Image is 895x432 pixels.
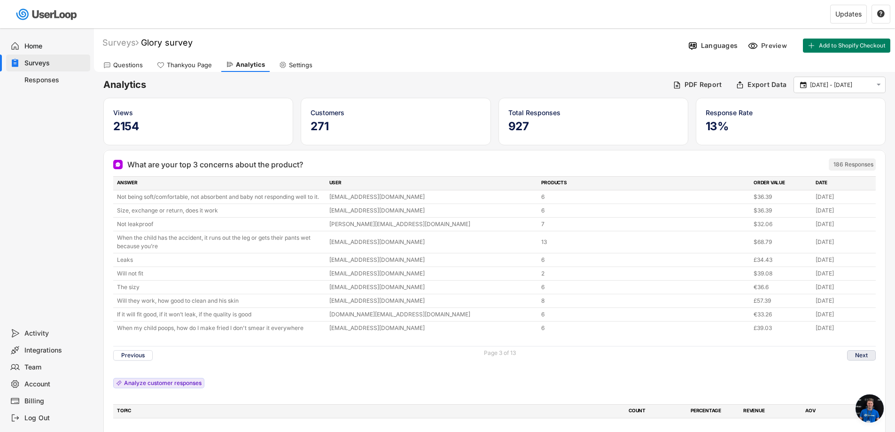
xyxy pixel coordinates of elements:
[113,61,143,69] div: Questions
[754,269,810,278] div: $39.08
[311,108,481,118] div: Customers
[816,269,872,278] div: [DATE]
[141,38,193,47] font: Glory survey
[541,324,748,332] div: 6
[24,363,86,372] div: Team
[816,238,872,246] div: [DATE]
[754,310,810,319] div: €33.26
[541,256,748,264] div: 6
[816,297,872,305] div: [DATE]
[747,80,786,89] div: Export Data
[329,193,536,201] div: [EMAIL_ADDRESS][DOMAIN_NAME]
[508,119,678,134] h5: 927
[117,310,324,319] div: If it will fit good, if it won’t leak, if the quality is good
[541,310,748,319] div: 6
[117,234,324,251] div: When the child has the accident, it runs out the leg or gets their pants wet because you’re
[810,80,872,90] input: Select Date Range
[754,324,810,332] div: £39.03
[541,206,748,215] div: 6
[329,324,536,332] div: [EMAIL_ADDRESS][DOMAIN_NAME]
[685,80,722,89] div: PDF Report
[117,283,324,291] div: The sizy
[329,297,536,305] div: [EMAIL_ADDRESS][DOMAIN_NAME]
[701,41,738,50] div: Languages
[127,159,303,170] div: What are your top 3 concerns about the product?
[329,269,536,278] div: [EMAIL_ADDRESS][DOMAIN_NAME]
[754,238,810,246] div: $68.79
[754,220,810,228] div: $32.06
[816,220,872,228] div: [DATE]
[24,59,86,68] div: Surveys
[117,269,324,278] div: Will not fit
[816,193,872,201] div: [DATE]
[816,179,872,188] div: DATE
[102,37,139,48] div: Surveys
[629,407,685,416] div: COUNT
[124,380,202,386] div: Analyze customer responses
[167,61,212,69] div: Thankyou Page
[117,297,324,305] div: Will they work, how good to clean and his skin
[877,81,881,89] text: 
[329,206,536,215] div: [EMAIL_ADDRESS][DOMAIN_NAME]
[24,346,86,355] div: Integrations
[117,179,324,188] div: ANSWER
[113,119,283,134] h5: 2154
[803,39,890,53] button: Add to Shopify Checkout
[819,43,886,48] span: Add to Shopify Checkout
[816,256,872,264] div: [DATE]
[541,297,748,305] div: 8
[877,9,885,18] text: 
[24,42,86,51] div: Home
[754,179,810,188] div: ORDER VALUE
[799,81,808,89] button: 
[754,297,810,305] div: £57.39
[706,108,876,118] div: Response Rate
[541,283,748,291] div: 6
[24,397,86,406] div: Billing
[24,76,86,85] div: Responses
[877,10,885,18] button: 
[835,11,862,17] div: Updates
[329,283,536,291] div: [EMAIL_ADDRESS][DOMAIN_NAME]
[115,162,121,167] img: Open Ended
[816,206,872,215] div: [DATE]
[484,350,516,356] div: Page 3 of 13
[691,407,738,416] div: PERCENTAGE
[816,310,872,319] div: [DATE]
[541,179,748,188] div: PRODUCTS
[688,41,698,51] img: Language%20Icon.svg
[847,350,876,361] button: Next
[805,407,862,416] div: AOV
[761,41,789,50] div: Preview
[117,407,623,416] div: TOPIC
[117,256,324,264] div: Leaks
[541,193,748,201] div: 6
[541,238,748,246] div: 13
[329,220,536,228] div: [PERSON_NAME][EMAIL_ADDRESS][DOMAIN_NAME]
[856,394,884,423] a: Open chat
[311,119,481,134] h5: 271
[800,80,807,89] text: 
[329,256,536,264] div: [EMAIL_ADDRESS][DOMAIN_NAME]
[816,283,872,291] div: [DATE]
[24,380,86,389] div: Account
[117,220,324,228] div: Not leakproof
[24,329,86,338] div: Activity
[24,414,86,423] div: Log Out
[754,256,810,264] div: £34.43
[117,324,324,332] div: When my child poops, how do I make fried I don't smear it everywhere
[117,206,324,215] div: Size, exchange or return, does it work
[743,407,800,416] div: REVENUE
[289,61,312,69] div: Settings
[754,193,810,201] div: $36.39
[816,324,872,332] div: [DATE]
[754,283,810,291] div: €36.6
[103,79,666,91] h6: Analytics
[541,220,748,228] div: 7
[754,206,810,215] div: $36.39
[329,310,536,319] div: [DOMAIN_NAME][EMAIL_ADDRESS][DOMAIN_NAME]
[14,5,80,24] img: userloop-logo-01.svg
[329,179,536,188] div: USER
[113,350,153,361] button: Previous
[113,108,283,118] div: Views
